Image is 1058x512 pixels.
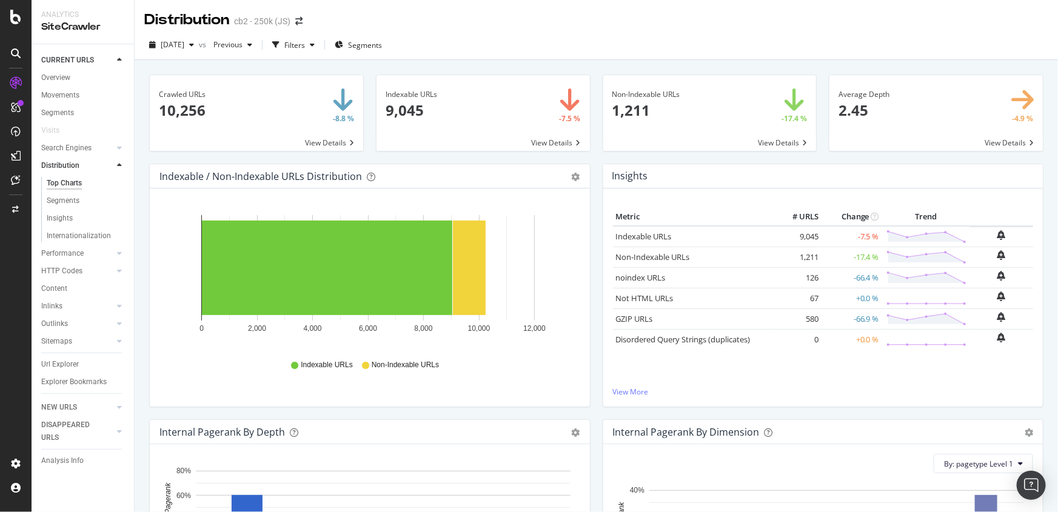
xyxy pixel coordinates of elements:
div: Performance [41,247,84,260]
td: -66.9 % [822,308,882,329]
a: Content [41,282,126,295]
span: By: pagetype Level 1 [944,459,1013,469]
td: 67 [773,288,822,308]
div: Movements [41,89,79,102]
text: 0 [199,324,204,333]
th: # URLS [773,208,822,226]
div: bell-plus [997,271,1006,281]
div: gear [572,428,580,437]
a: Analysis Info [41,454,126,467]
span: vs [199,39,209,50]
text: 4,000 [303,324,321,333]
a: Visits [41,124,72,137]
a: Internationalization [47,230,126,242]
span: Previous [209,39,243,50]
a: Outlinks [41,318,113,330]
span: Indexable URLs [301,360,352,370]
div: Distribution [41,159,79,172]
button: Previous [209,35,257,55]
button: Segments [330,35,387,55]
button: By: pagetype Level 1 [934,454,1033,473]
td: 0 [773,329,822,350]
div: bell-plus [997,312,1006,322]
text: 60% [176,491,191,500]
a: noindex URLs [616,272,666,283]
a: Non-Indexable URLs [616,251,690,262]
a: Not HTML URLs [616,293,674,304]
div: Indexable / Non-Indexable URLs Distribution [159,170,362,182]
a: Movements [41,89,126,102]
div: Insights [47,212,73,225]
a: Explorer Bookmarks [41,376,126,388]
a: CURRENT URLS [41,54,113,67]
text: 2,000 [248,324,266,333]
td: +0.0 % [822,288,882,308]
text: 80% [176,467,191,476]
div: Inlinks [41,300,62,313]
div: Analysis Info [41,454,84,467]
div: Search Engines [41,142,92,155]
div: Analytics [41,10,124,20]
a: Search Engines [41,142,113,155]
div: Internal Pagerank by Depth [159,426,285,438]
a: Segments [41,107,126,119]
div: gear [572,173,580,181]
a: Url Explorer [41,358,126,371]
div: bell-plus [997,250,1006,260]
a: Segments [47,194,126,207]
svg: A chart. [159,208,576,348]
div: SiteCrawler [41,20,124,34]
a: Indexable URLs [616,231,672,242]
a: DISAPPEARED URLS [41,419,113,444]
a: NEW URLS [41,401,113,414]
a: Top Charts [47,177,126,190]
div: Internationalization [47,230,111,242]
th: Metric [613,208,773,226]
div: gear [1025,428,1033,437]
div: Outlinks [41,318,68,330]
div: Distribution [144,10,229,30]
div: Segments [47,194,79,207]
td: -7.5 % [822,226,882,247]
td: 9,045 [773,226,822,247]
div: Top Charts [47,177,82,190]
a: HTTP Codes [41,265,113,278]
div: arrow-right-arrow-left [295,17,303,25]
text: 40% [629,487,644,495]
a: Insights [47,212,126,225]
a: GZIP URLs [616,313,653,324]
div: Filters [284,40,305,50]
a: Performance [41,247,113,260]
td: -66.4 % [822,267,882,288]
td: 126 [773,267,822,288]
a: Distribution [41,159,113,172]
div: Open Intercom Messenger [1017,471,1046,500]
div: Overview [41,71,70,84]
td: 1,211 [773,247,822,267]
div: Sitemaps [41,335,72,348]
text: 10,000 [468,324,490,333]
text: 8,000 [414,324,432,333]
div: bell-plus [997,333,1006,342]
div: CURRENT URLS [41,54,94,67]
div: Visits [41,124,59,137]
div: HTTP Codes [41,265,82,278]
div: Internal Pagerank By Dimension [613,426,760,438]
td: -17.4 % [822,247,882,267]
div: NEW URLS [41,401,77,414]
th: Trend [882,208,969,226]
a: Disordered Query Strings (duplicates) [616,334,751,345]
div: bell-plus [997,230,1006,240]
div: cb2 - 250k (JS) [234,15,290,27]
td: 580 [773,308,822,329]
span: Non-Indexable URLs [372,360,439,370]
td: +0.0 % [822,329,882,350]
div: Content [41,282,67,295]
span: 2025 Aug. 21st [161,39,184,50]
div: DISAPPEARED URLS [41,419,102,444]
div: Segments [41,107,74,119]
button: [DATE] [144,35,199,55]
div: Explorer Bookmarks [41,376,107,388]
div: bell-plus [997,291,1006,301]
